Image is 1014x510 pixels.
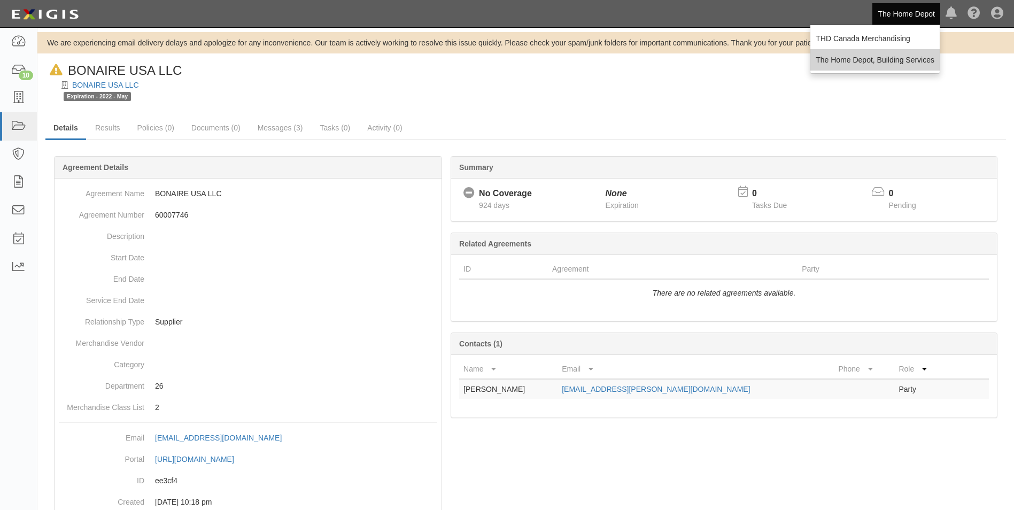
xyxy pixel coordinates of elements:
[155,455,246,463] a: [URL][DOMAIN_NAME]
[459,239,531,248] b: Related Agreements
[63,163,128,172] b: Agreement Details
[72,81,139,89] a: BONAIRE USA LLC
[37,37,1014,48] div: We are experiencing email delivery delays and apologize for any inconvenience. Our team is active...
[810,28,940,49] a: THD Canada Merchandising
[59,290,144,306] dt: Service End Date
[558,359,834,379] th: Email
[59,268,144,284] dt: End Date
[548,259,798,279] th: Agreement
[59,470,437,491] dd: ee3cf4
[64,92,131,101] span: Expiration - 2022 - May
[653,289,796,297] i: There are no related agreements available.
[59,449,144,465] dt: Portal
[59,354,144,370] dt: Category
[155,381,437,391] p: 26
[59,333,144,349] dt: Merchandise Vendor
[8,5,82,24] img: logo-5460c22ac91f19d4615b14bd174203de0afe785f0fc80cf4dbbc73dc1793850b.png
[59,183,144,199] dt: Agreement Name
[59,204,144,220] dt: Agreement Number
[183,117,249,138] a: Documents (0)
[59,311,437,333] dd: Supplier
[59,491,144,507] dt: Created
[59,427,144,443] dt: Email
[155,432,282,443] div: [EMAIL_ADDRESS][DOMAIN_NAME]
[459,259,548,279] th: ID
[463,188,475,199] i: No Coverage
[155,402,437,413] p: 2
[312,117,358,138] a: Tasks (0)
[19,71,33,80] div: 10
[459,359,558,379] th: Name
[752,188,800,200] p: 0
[834,359,894,379] th: Phone
[606,189,627,198] i: None
[59,375,144,391] dt: Department
[889,201,916,210] span: Pending
[606,201,639,210] span: Expiration
[894,379,946,399] td: Party
[59,204,437,226] dd: 60007746
[798,259,941,279] th: Party
[752,201,787,210] span: Tasks Due
[68,63,182,78] span: BONAIRE USA LLC
[459,339,502,348] b: Contacts (1)
[250,117,311,138] a: Messages (3)
[50,65,63,76] i: In Default since 09/11/2023
[59,183,437,204] dd: BONAIRE USA LLC
[810,49,940,71] a: The Home Depot, Building Services
[872,3,940,25] a: The Home Depot
[45,117,86,140] a: Details
[967,7,980,20] i: Help Center - Complianz
[59,470,144,486] dt: ID
[59,247,144,263] dt: Start Date
[45,61,182,80] div: BONAIRE USA LLC
[459,163,493,172] b: Summary
[479,201,509,210] span: Since 02/09/2023
[155,434,293,442] a: [EMAIL_ADDRESS][DOMAIN_NAME]
[459,379,558,399] td: [PERSON_NAME]
[59,397,144,413] dt: Merchandise Class List
[87,117,128,138] a: Results
[889,188,930,200] p: 0
[894,359,946,379] th: Role
[59,311,144,327] dt: Relationship Type
[479,188,532,200] div: No Coverage
[129,117,182,138] a: Policies (0)
[359,117,410,138] a: Activity (0)
[562,385,750,393] a: [EMAIL_ADDRESS][PERSON_NAME][DOMAIN_NAME]
[59,226,144,242] dt: Description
